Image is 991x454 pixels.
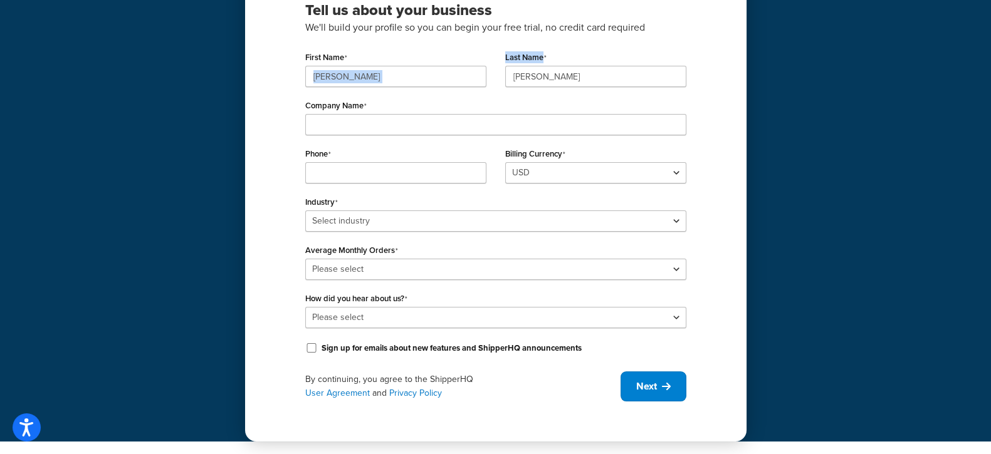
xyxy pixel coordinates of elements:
p: We'll build your profile so you can begin your free trial, no credit card required [305,19,686,36]
label: Company Name [305,101,367,111]
label: How did you hear about us? [305,294,407,304]
button: Next [621,371,686,401]
label: Industry [305,197,338,207]
label: Sign up for emails about new features and ShipperHQ announcements [322,343,582,354]
span: Next [636,379,657,393]
label: Average Monthly Orders [305,245,398,255]
label: First Name [305,53,347,63]
label: Last Name [505,53,547,63]
label: Billing Currency [505,149,565,159]
a: User Agreement [305,386,370,400]
h3: Tell us about your business [305,1,686,19]
a: Privacy Policy [389,386,442,400]
label: Phone [305,149,331,159]
div: By continuing, you agree to the ShipperHQ and [305,373,621,400]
